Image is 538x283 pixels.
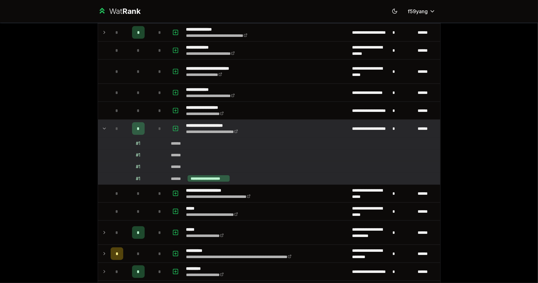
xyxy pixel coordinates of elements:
[98,6,141,16] a: WatRank
[136,164,141,170] div: # 1
[403,6,441,17] button: f59yang
[109,6,141,16] div: Wat
[122,7,141,16] span: Rank
[136,152,141,158] div: # 1
[136,140,141,147] div: # 1
[136,176,141,182] div: # 1
[408,8,428,15] span: f59yang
